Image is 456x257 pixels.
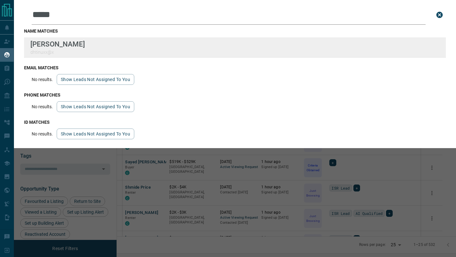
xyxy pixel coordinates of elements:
[24,65,446,70] h3: email matches
[57,128,134,139] button: show leads not assigned to you
[30,50,85,55] p: dhtinuxx@x
[57,74,134,85] button: show leads not assigned to you
[32,104,53,109] p: No results.
[30,40,85,48] p: [PERSON_NAME]
[24,120,446,125] h3: id matches
[57,101,134,112] button: show leads not assigned to you
[32,131,53,136] p: No results.
[24,92,446,97] h3: phone matches
[24,28,446,34] h3: name matches
[433,9,446,21] button: close search bar
[32,77,53,82] p: No results.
